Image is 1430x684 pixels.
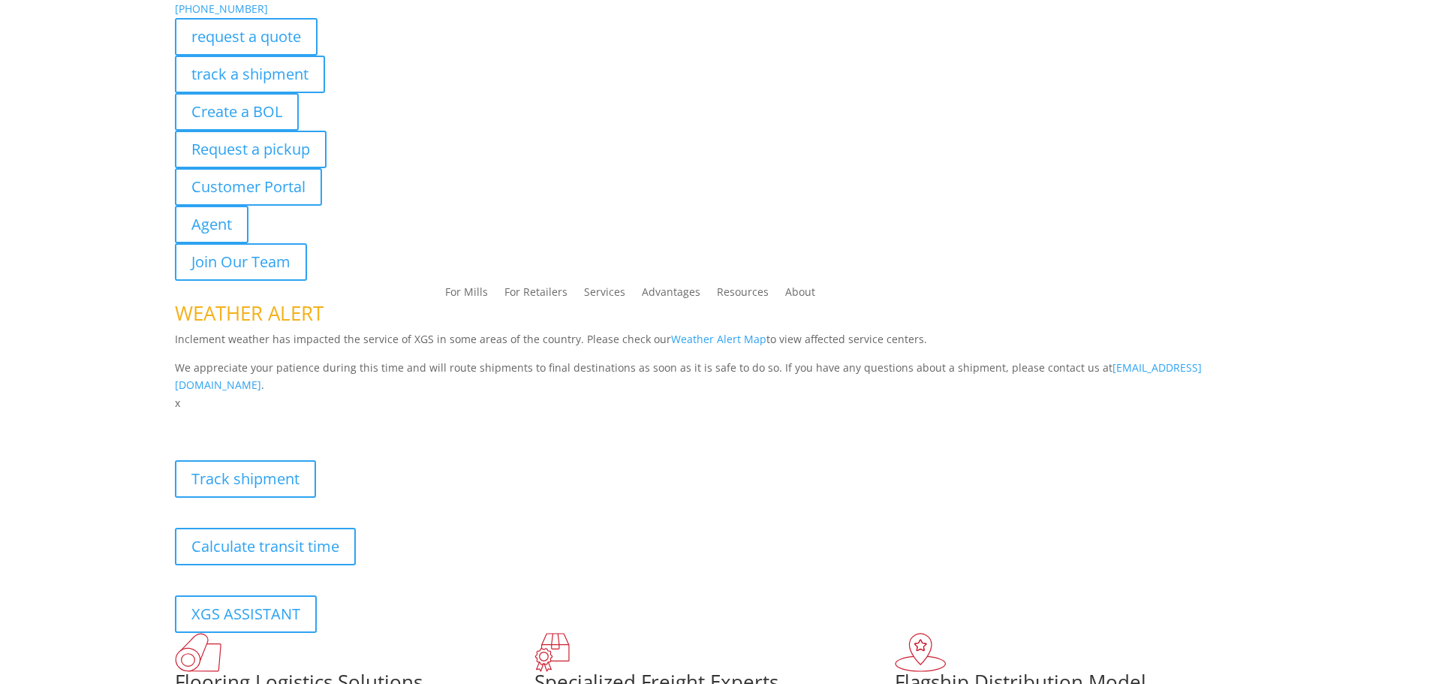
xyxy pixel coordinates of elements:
a: Advantages [642,287,700,303]
a: XGS ASSISTANT [175,595,317,633]
a: Customer Portal [175,168,322,206]
a: Resources [717,287,769,303]
a: Track shipment [175,460,316,498]
a: Create a BOL [175,93,299,131]
a: Calculate transit time [175,528,356,565]
p: Inclement weather has impacted the service of XGS in some areas of the country. Please check our ... [175,330,1256,359]
b: Visibility, transparency, and control for your entire supply chain. [175,414,510,429]
img: xgs-icon-flagship-distribution-model-red [895,633,947,672]
a: Agent [175,206,248,243]
a: [PHONE_NUMBER] [175,2,268,16]
a: request a quote [175,18,318,56]
a: track a shipment [175,56,325,93]
a: Join Our Team [175,243,307,281]
a: Request a pickup [175,131,327,168]
a: About [785,287,815,303]
img: xgs-icon-focused-on-flooring-red [534,633,570,672]
a: Services [584,287,625,303]
p: We appreciate your patience during this time and will route shipments to final destinations as so... [175,359,1256,395]
a: For Retailers [504,287,567,303]
span: WEATHER ALERT [175,300,324,327]
a: For Mills [445,287,488,303]
img: xgs-icon-total-supply-chain-intelligence-red [175,633,221,672]
a: Weather Alert Map [671,332,766,346]
p: x [175,394,1256,412]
